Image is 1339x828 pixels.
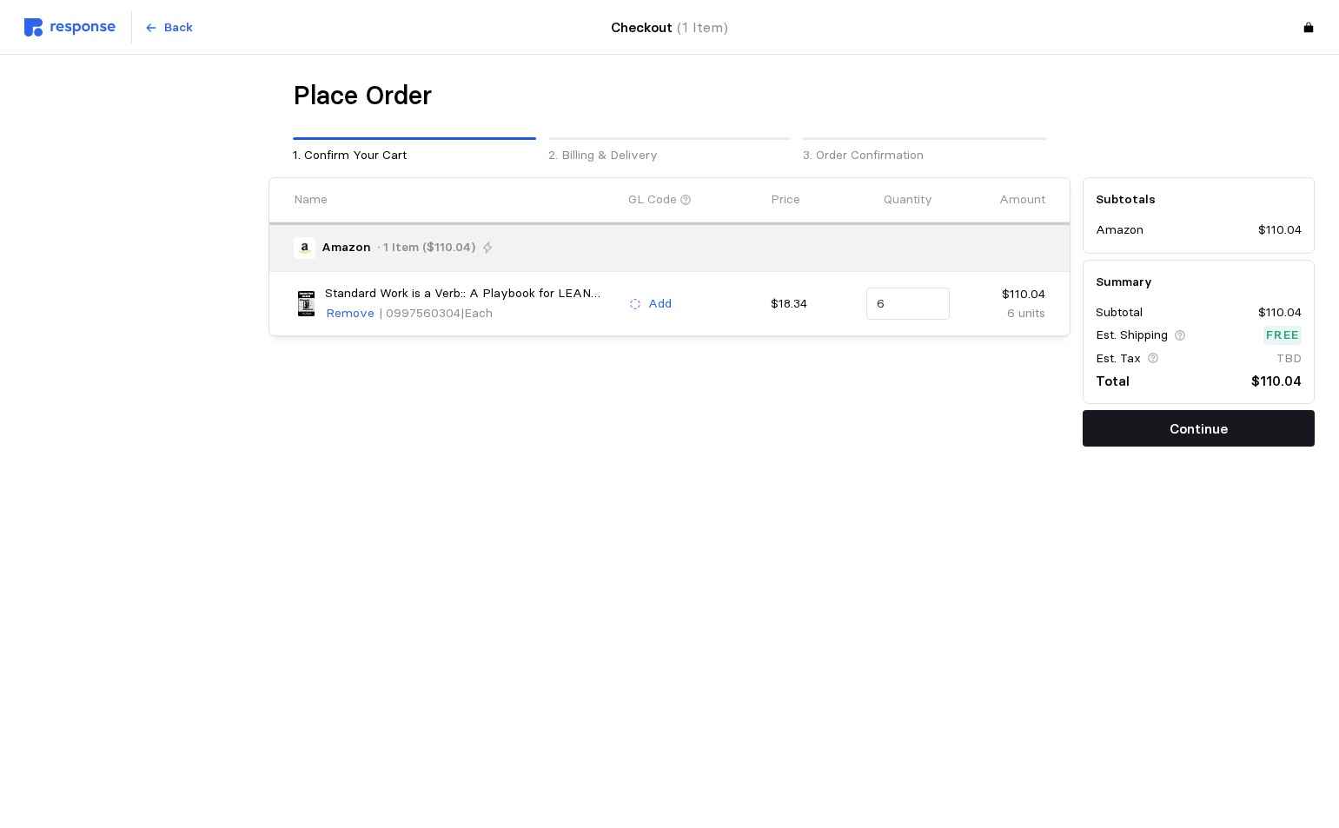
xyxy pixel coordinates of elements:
p: 1. Confirm Your Cart [293,146,536,165]
span: (1 Item) [677,19,728,36]
h1: Place Order [293,79,432,113]
p: Est. Tax [1096,349,1141,368]
input: Qty [877,288,940,320]
p: Remove [326,304,375,323]
p: 6 units [962,304,1045,323]
span: | 0997560304 [379,305,461,321]
p: Back [164,18,193,37]
p: Continue [1170,418,1228,440]
p: Quantity [884,190,932,209]
p: 3. Order Confirmation [803,146,1046,165]
img: svg%3e [24,18,116,36]
p: Subtotal [1096,303,1143,322]
p: Add [648,295,672,314]
p: Price [771,190,800,209]
p: Est. Shipping [1096,326,1168,345]
p: Standard Work is a Verb:: A Playbook for LEAN Manufacturing [325,284,616,303]
p: $110.04 [962,285,1045,304]
h5: Subtotals [1096,190,1302,209]
p: $110.04 [1258,303,1302,322]
button: Back [135,11,202,44]
p: $110.04 [1258,221,1302,240]
p: TBD [1276,349,1302,368]
p: Free [1266,326,1299,345]
img: 51yJlOC5S9L._SY445_SX342_ControlCacheEqualizer_.jpg [294,291,319,316]
p: GL Code [628,190,677,209]
p: Amount [999,190,1045,209]
p: Amazon [1096,221,1143,240]
p: $110.04 [1251,370,1302,392]
p: · 1 Item ($110.04) [377,238,475,257]
span: | Each [461,305,493,321]
button: Remove [325,303,375,324]
p: 2. Billing & Delivery [548,146,792,165]
h4: Checkout [611,17,728,38]
button: Continue [1083,410,1315,447]
h5: Summary [1096,273,1302,291]
p: Total [1096,370,1130,392]
button: Add [628,294,673,315]
p: Name [294,190,328,209]
p: Amazon [321,238,371,257]
p: $18.34 [771,295,854,314]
